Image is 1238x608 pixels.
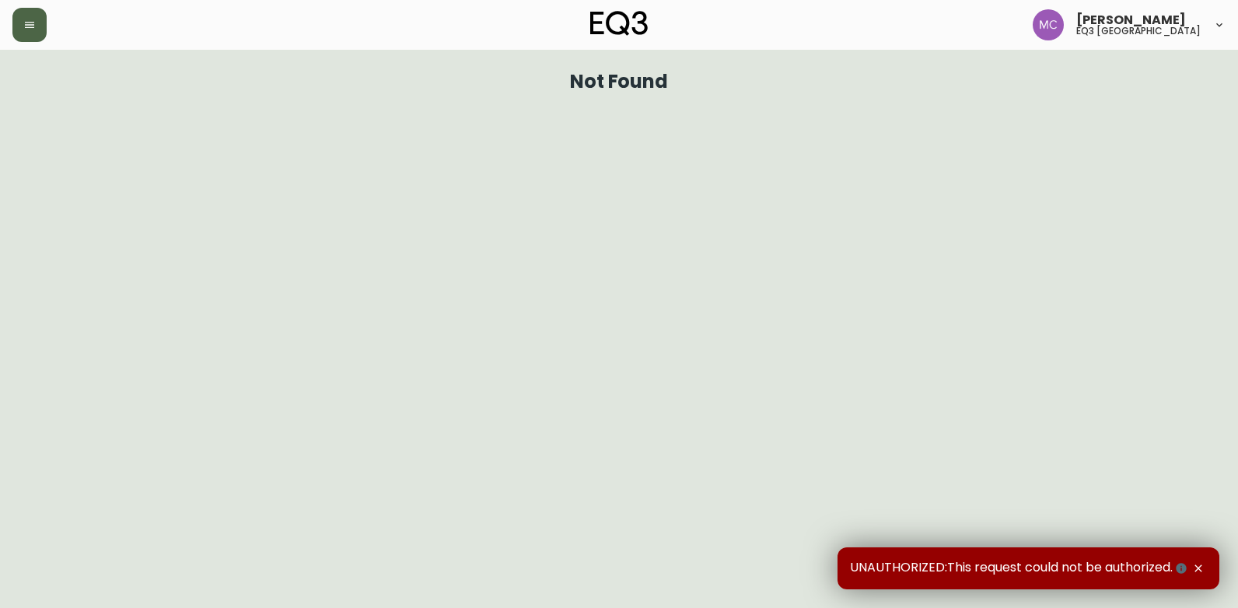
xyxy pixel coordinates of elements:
[1076,14,1186,26] span: [PERSON_NAME]
[850,560,1190,577] span: UNAUTHORIZED:This request could not be authorized.
[1033,9,1064,40] img: 6dbdb61c5655a9a555815750a11666cc
[1076,26,1201,36] h5: eq3 [GEOGRAPHIC_DATA]
[590,11,648,36] img: logo
[570,75,669,89] h1: Not Found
